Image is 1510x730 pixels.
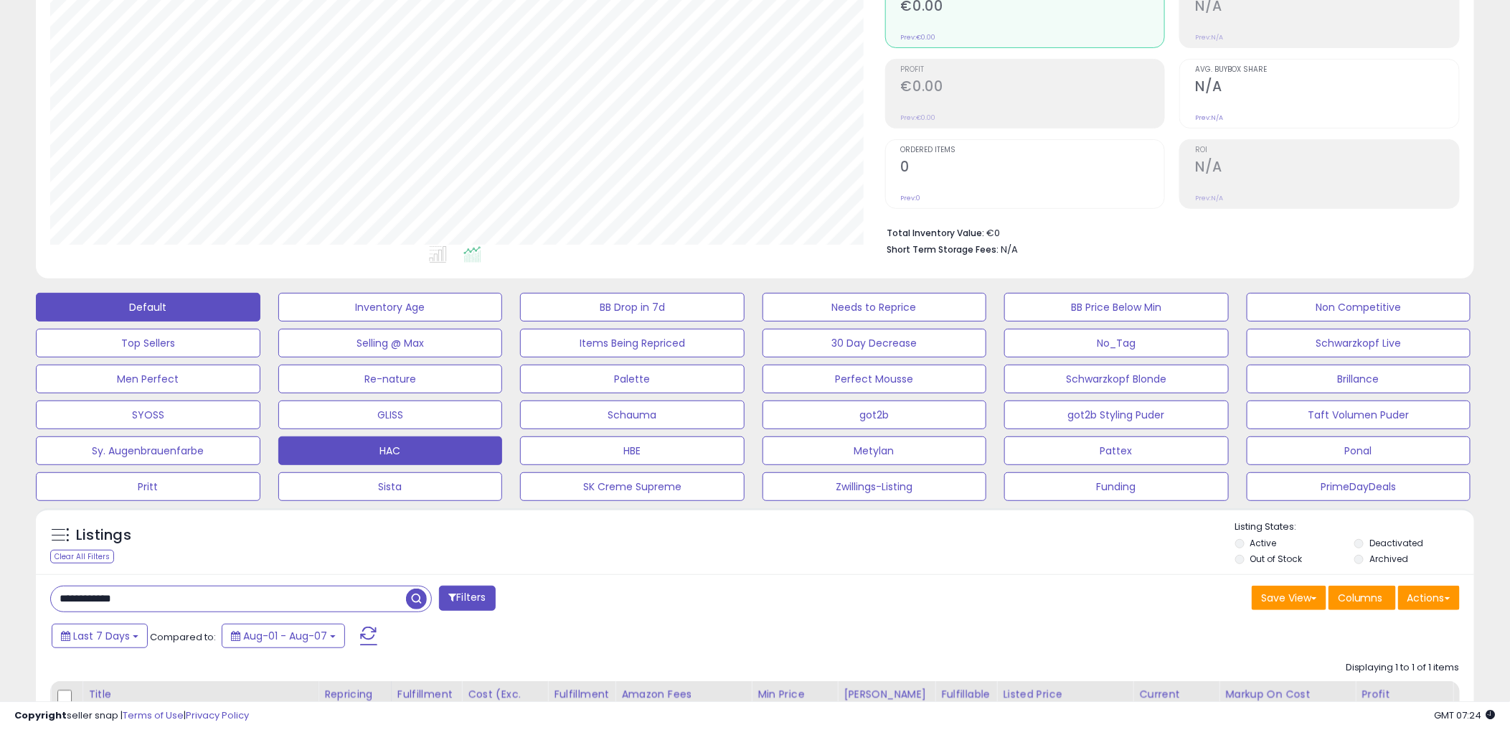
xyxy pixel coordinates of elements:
[844,687,929,702] div: [PERSON_NAME]
[1250,537,1277,549] label: Active
[1195,33,1223,42] small: Prev: N/A
[1003,687,1127,702] div: Listed Price
[763,293,987,322] button: Needs to Reprice
[36,365,260,393] button: Men Perfect
[73,629,130,643] span: Last 7 Days
[1235,520,1474,534] p: Listing States:
[324,687,385,702] div: Repricing
[1004,472,1229,501] button: Funding
[1362,687,1447,717] div: Profit [PERSON_NAME]
[901,159,1165,178] h2: 0
[901,66,1165,74] span: Profit
[1247,293,1471,322] button: Non Competitive
[468,687,542,717] div: Cost (Exc. VAT)
[520,401,745,429] button: Schauma
[763,401,987,429] button: got2b
[76,525,131,546] h5: Listings
[1225,687,1349,702] div: Markup on Cost
[278,401,503,429] button: GLISS
[763,472,987,501] button: Zwillings-Listing
[1004,329,1229,357] button: No_Tag
[1247,365,1471,393] button: Brillance
[901,146,1165,154] span: Ordered Items
[1398,586,1460,610] button: Actions
[1252,586,1326,610] button: Save View
[887,243,999,256] b: Short Term Storage Fees:
[520,329,745,357] button: Items Being Repriced
[1346,661,1460,675] div: Displaying 1 to 1 of 1 items
[1250,553,1303,565] label: Out of Stock
[36,329,260,357] button: Top Sellers
[1195,78,1459,98] h2: N/A
[222,624,345,648] button: Aug-01 - Aug-07
[887,227,985,239] b: Total Inventory Value:
[150,630,216,644] span: Compared to:
[1004,365,1229,393] button: Schwarzkopf Blonde
[887,223,1449,240] li: €0
[1338,591,1383,605] span: Columns
[763,329,987,357] button: 30 Day Decrease
[1329,586,1396,610] button: Columns
[1195,194,1223,202] small: Prev: N/A
[36,436,260,465] button: Sy. Augenbrauenfarbe
[1004,401,1229,429] button: got2b Styling Puder
[278,472,503,501] button: Sista
[1195,146,1459,154] span: ROI
[1247,401,1471,429] button: Taft Volumen Puder
[1369,537,1423,549] label: Deactivated
[1435,708,1496,722] span: 2025-08-15 07:24 GMT
[1247,436,1471,465] button: Ponal
[1369,553,1408,565] label: Archived
[1004,436,1229,465] button: Pattex
[763,365,987,393] button: Perfect Mousse
[1195,159,1459,178] h2: N/A
[397,687,456,702] div: Fulfillment
[243,629,327,643] span: Aug-01 - Aug-07
[186,708,249,722] a: Privacy Policy
[520,436,745,465] button: HBE
[278,329,503,357] button: Selling @ Max
[901,113,936,122] small: Prev: €0.00
[278,436,503,465] button: HAC
[1195,113,1223,122] small: Prev: N/A
[758,687,831,702] div: Min Price
[36,472,260,501] button: Pritt
[901,33,936,42] small: Prev: €0.00
[36,293,260,322] button: Default
[14,709,249,723] div: seller snap | |
[554,687,609,717] div: Fulfillment Cost
[763,436,987,465] button: Metylan
[1247,329,1471,357] button: Schwarzkopf Live
[50,550,114,563] div: Clear All Filters
[621,687,745,702] div: Amazon Fees
[14,708,67,722] strong: Copyright
[1001,243,1019,256] span: N/A
[901,194,921,202] small: Prev: 0
[123,708,184,722] a: Terms of Use
[278,293,503,322] button: Inventory Age
[439,586,495,611] button: Filters
[520,472,745,501] button: SK Creme Supreme
[1004,293,1229,322] button: BB Price Below Min
[520,293,745,322] button: BB Drop in 7d
[941,687,991,717] div: Fulfillable Quantity
[520,365,745,393] button: Palette
[901,78,1165,98] h2: €0.00
[88,687,312,702] div: Title
[1195,66,1459,74] span: Avg. Buybox Share
[1247,472,1471,501] button: PrimeDayDeals
[52,624,148,648] button: Last 7 Days
[36,401,260,429] button: SYOSS
[278,365,503,393] button: Re-nature
[1139,687,1213,717] div: Current Buybox Price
